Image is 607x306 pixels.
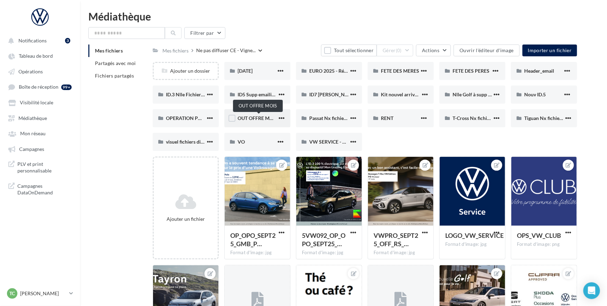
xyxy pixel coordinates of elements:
a: TC [PERSON_NAME] [6,287,74,300]
div: 99+ [61,84,72,90]
span: VW SERVICE - OUT [309,139,352,145]
button: Ouvrir l'éditeur d'image [454,45,519,56]
span: EURO 2025 - Réseaux Sociaux [309,68,375,74]
span: T-Cross Nx fichier à supp [453,115,506,121]
span: Campagnes DataOnDemand [17,183,72,196]
span: Tiguan Nx fichier à supp [524,115,576,121]
div: Format d'image: jpg [230,250,285,256]
span: Nlle Golf à supp ou non [453,91,503,97]
span: LOGO_VW_SERVICE [445,232,504,239]
button: Notifications 3 [4,34,73,47]
span: Visibilité locale [20,100,53,106]
p: [PERSON_NAME] [20,290,66,297]
button: Filtrer par [184,27,225,39]
span: Kit nouvel arrivant [381,91,422,97]
span: Tableau de bord [19,53,53,59]
div: Format d'image: png [517,241,571,248]
a: Visibilité locale [4,96,76,108]
span: RENT [381,115,393,121]
span: OUT OFFRE MOIS [238,115,278,121]
span: ID.3 Nlle Fichier à supp [166,91,216,97]
span: ID5 Supp emailing test drive [238,91,298,97]
span: Notifications [18,38,47,43]
div: Format d'image: jpg [374,250,428,256]
button: Actions [416,45,451,56]
div: Médiathèque [88,11,599,22]
span: VWPRO_SEPT25_OFF_RS_T-Roc [374,232,418,248]
div: Format d'image: jpg [445,241,500,248]
span: [DATE] [238,68,253,74]
span: 5VW092_OP_OPO_SEPT25_CARRE_1080x1080px_ID3_Leasing_E1 [302,232,345,248]
span: (0) [396,48,402,53]
span: PLV et print personnalisable [17,161,72,174]
span: Médiathèque [18,115,47,121]
span: Nouv ID.5 [524,91,546,97]
span: Importer un fichier [528,47,572,53]
span: Header_email [524,68,554,74]
a: Campagnes DataOnDemand [4,180,76,199]
div: OUT OFFRE MOIS [233,100,283,112]
span: OPERATION PHEV [166,115,208,121]
span: OP_OPO_SEPT25_GMB_POLO_E1 [230,232,275,248]
a: Tableau de bord [4,49,76,62]
a: Boîte de réception 99+ [4,80,76,93]
span: Fichiers partagés [95,73,134,79]
div: 3 [65,38,70,43]
div: Mes fichiers [162,47,189,54]
div: Open Intercom Messenger [583,282,600,299]
span: Mes fichiers [95,48,123,54]
span: TC [9,290,15,297]
a: Opérations [4,65,76,78]
a: Campagnes [4,143,76,155]
div: Format d'image: jpg [302,250,356,256]
button: Importer un fichier [522,45,577,56]
span: Actions [422,47,439,53]
span: FETE DES PERES [453,68,489,74]
span: Campagnes [19,146,44,152]
div: Ajouter un fichier [157,216,215,223]
span: Partagés avec moi [95,60,136,66]
div: Ajouter un dossier [154,67,218,74]
span: VO [238,139,245,145]
span: Boîte de réception [19,84,58,90]
span: Opérations [18,69,43,74]
button: Tout sélectionner [321,45,377,56]
span: OPS_VW_CLUB [517,232,561,239]
span: Mon réseau [20,131,46,137]
a: Mon réseau [4,127,76,139]
span: Ne pas diffuser CE - Vigne... [196,47,256,54]
span: ID7 [PERSON_NAME] à supp [309,91,372,97]
span: FETE DES MERES [381,68,419,74]
a: Médiathèque [4,112,76,124]
button: Gérer(0) [377,45,413,56]
a: PLV et print personnalisable [4,158,76,177]
span: visuel fichiers dispo [166,139,208,145]
span: Passat Nx fichier à supp [309,115,361,121]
